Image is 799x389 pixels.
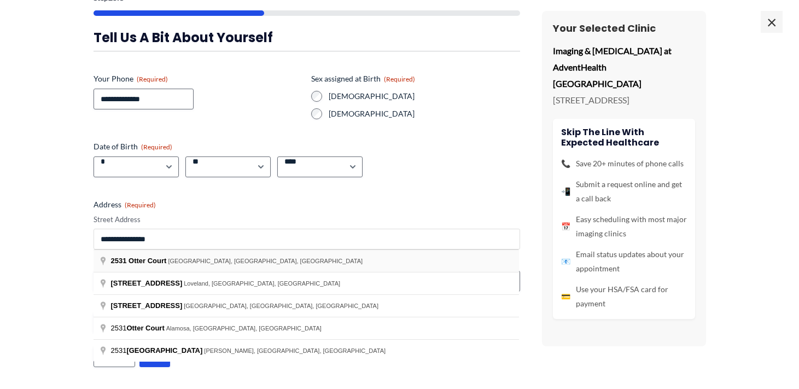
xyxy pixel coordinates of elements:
span: 💳 [561,289,570,304]
span: (Required) [141,143,172,151]
li: Email status updates about your appointment [561,247,687,276]
legend: Address [94,199,156,210]
p: Imaging & [MEDICAL_DATA] at AdventHealth [GEOGRAPHIC_DATA] [553,43,695,91]
span: 2531 [111,257,127,265]
label: [DEMOGRAPHIC_DATA] [329,91,520,102]
span: × [761,11,783,33]
span: 2531 [111,324,166,332]
span: (Required) [384,75,415,83]
span: Otter Court [129,257,166,265]
li: Easy scheduling with most major imaging clinics [561,212,687,241]
span: 📲 [561,184,570,199]
legend: Date of Birth [94,141,172,152]
label: [DEMOGRAPHIC_DATA] [329,108,520,119]
span: [GEOGRAPHIC_DATA] [126,346,202,355]
span: 📧 [561,254,570,269]
li: Save 20+ minutes of phone calls [561,156,687,171]
label: Your Phone [94,73,302,84]
span: 📅 [561,219,570,234]
h3: Your Selected Clinic [553,22,695,34]
span: (Required) [137,75,168,83]
span: [PERSON_NAME], [GEOGRAPHIC_DATA], [GEOGRAPHIC_DATA] [204,347,386,354]
span: 📞 [561,156,570,171]
span: [GEOGRAPHIC_DATA], [GEOGRAPHIC_DATA], [GEOGRAPHIC_DATA] [168,258,363,264]
h3: Tell us a bit about yourself [94,29,520,46]
p: [STREET_ADDRESS] [553,92,695,108]
label: Street Address [94,214,520,225]
legend: Sex assigned at Birth [311,73,415,84]
li: Submit a request online and get a call back [561,177,687,206]
span: [GEOGRAPHIC_DATA], [GEOGRAPHIC_DATA], [GEOGRAPHIC_DATA] [184,303,378,309]
span: [STREET_ADDRESS] [111,279,183,287]
span: Loveland, [GEOGRAPHIC_DATA], [GEOGRAPHIC_DATA] [184,280,340,287]
span: 2531 [111,346,205,355]
li: Use your HSA/FSA card for payment [561,282,687,311]
h4: Skip the line with Expected Healthcare [561,127,687,148]
span: [STREET_ADDRESS] [111,301,183,310]
span: (Required) [125,201,156,209]
span: Otter Court [126,324,164,332]
span: Alamosa, [GEOGRAPHIC_DATA], [GEOGRAPHIC_DATA] [166,325,322,332]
